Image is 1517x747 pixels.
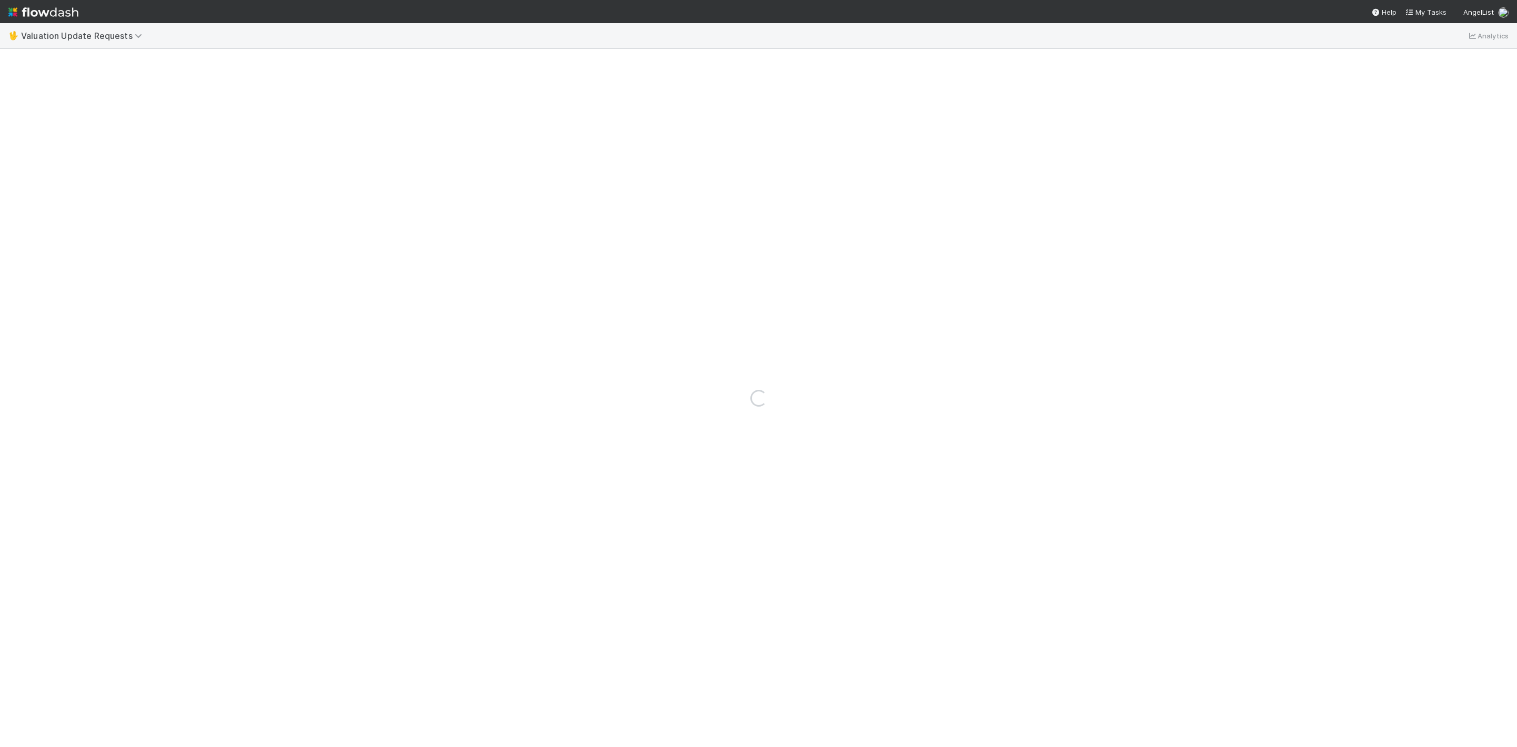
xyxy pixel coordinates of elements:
span: Valuation Update Requests [21,31,147,41]
a: Analytics [1467,29,1509,42]
a: My Tasks [1405,7,1446,17]
img: logo-inverted-e16ddd16eac7371096b0.svg [8,3,78,21]
span: 🖖 [8,31,19,40]
img: avatar_d7f67417-030a-43ce-a3ce-a315a3ccfd08.png [1498,7,1509,18]
span: My Tasks [1405,8,1446,16]
div: Help [1371,7,1397,17]
span: AngelList [1463,8,1494,16]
